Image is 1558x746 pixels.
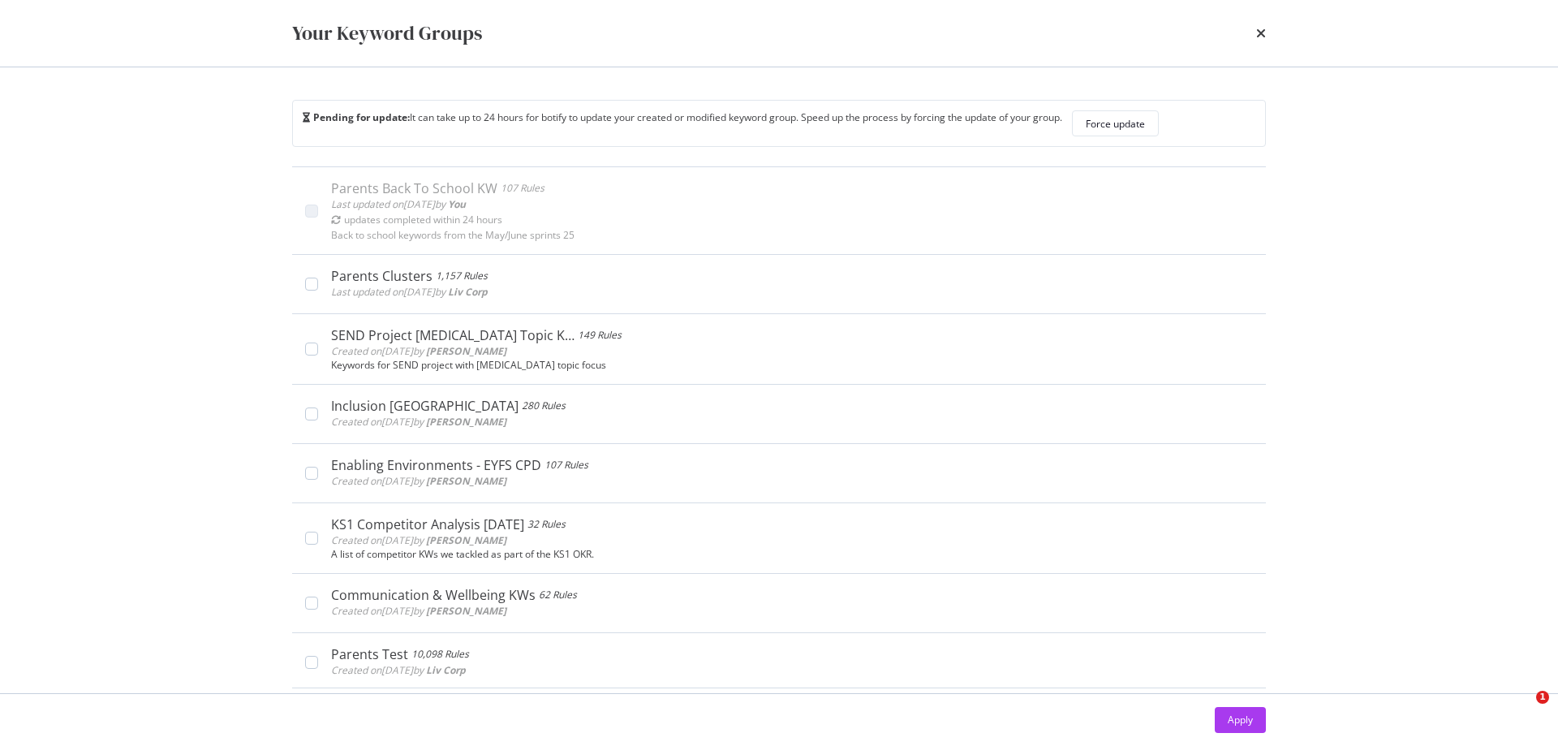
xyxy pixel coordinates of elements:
[426,474,506,488] b: [PERSON_NAME]
[522,398,566,414] div: 280 Rules
[331,197,466,211] span: Last updated on [DATE] by
[448,285,488,299] b: Liv Corp
[331,230,1253,241] div: Back to school keywords from the May/June sprints 25
[331,516,524,533] div: KS1 Competitor Analysis [DATE]
[331,398,519,414] div: Inclusion [GEOGRAPHIC_DATA]
[331,327,575,343] div: SEND Project [MEDICAL_DATA] Topic KWs
[331,415,506,429] span: Created on [DATE] by
[331,344,506,358] span: Created on [DATE] by
[331,646,408,662] div: Parents Test
[303,110,1062,136] div: It can take up to 24 hours for botify to update your created or modified keyword group. Speed up ...
[331,549,1253,560] div: A list of competitor KWs we tackled as part of the KS1 OKR.
[313,110,410,124] b: Pending for update:
[1536,691,1549,704] span: 1
[331,285,488,299] span: Last updated on [DATE] by
[331,474,506,488] span: Created on [DATE] by
[1072,110,1159,136] button: Force update
[344,213,502,226] div: updates completed within 24 hours
[1503,691,1542,730] iframe: Intercom live chat
[1215,707,1266,733] button: Apply
[331,180,497,196] div: Parents Back To School KW
[411,646,469,662] div: 10,098 Rules
[331,587,536,603] div: Communication & Wellbeing KWs
[448,197,466,211] b: You
[539,587,577,603] div: 62 Rules
[426,415,506,429] b: [PERSON_NAME]
[426,604,506,618] b: [PERSON_NAME]
[331,604,506,618] span: Created on [DATE] by
[292,19,482,47] div: Your Keyword Groups
[426,663,466,677] b: Liv Corp
[1256,19,1266,47] div: times
[527,516,566,533] div: 32 Rules
[331,360,1253,371] div: Keywords for SEND project with [MEDICAL_DATA] topic focus
[426,533,506,547] b: [PERSON_NAME]
[1228,713,1253,727] div: Apply
[436,268,488,284] div: 1,157 Rules
[1086,117,1145,131] div: Force update
[331,457,541,473] div: Enabling Environments - EYFS CPD
[331,663,466,677] span: Created on [DATE] by
[426,344,506,358] b: [PERSON_NAME]
[292,688,471,727] button: Create a new Keyword Group
[544,457,588,473] div: 107 Rules
[331,268,433,284] div: Parents Clusters
[578,327,622,343] div: 149 Rules
[331,533,506,547] span: Created on [DATE] by
[501,180,544,196] div: 107 Rules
